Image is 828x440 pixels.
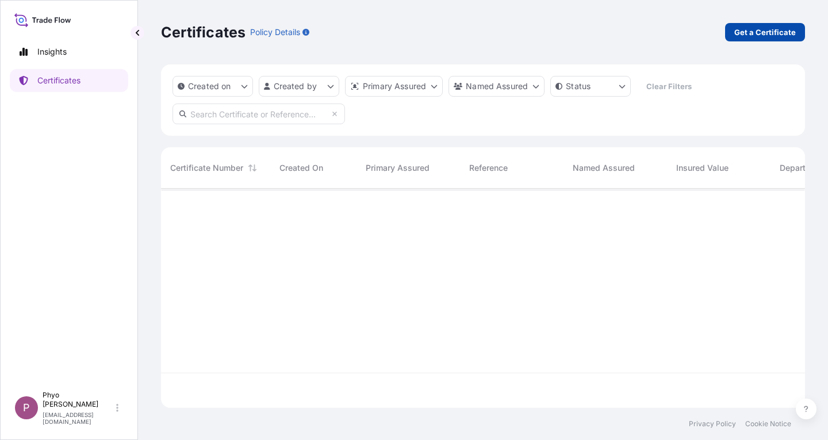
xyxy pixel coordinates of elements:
[573,162,635,174] span: Named Assured
[37,46,67,58] p: Insights
[274,81,317,92] p: Created by
[637,77,701,95] button: Clear Filters
[170,162,243,174] span: Certificate Number
[10,69,128,92] a: Certificates
[676,162,729,174] span: Insured Value
[188,81,231,92] p: Created on
[780,162,818,174] span: Departure
[279,162,323,174] span: Created On
[43,391,114,409] p: Phyo [PERSON_NAME]
[646,81,692,92] p: Clear Filters
[10,40,128,63] a: Insights
[259,76,339,97] button: createdBy Filter options
[345,76,443,97] button: distributor Filter options
[363,81,426,92] p: Primary Assured
[689,419,736,428] a: Privacy Policy
[466,81,528,92] p: Named Assured
[448,76,545,97] button: cargoOwner Filter options
[246,161,259,175] button: Sort
[734,26,796,38] p: Get a Certificate
[725,23,805,41] a: Get a Certificate
[43,411,114,425] p: [EMAIL_ADDRESS][DOMAIN_NAME]
[469,162,508,174] span: Reference
[161,23,246,41] p: Certificates
[550,76,631,97] button: certificateStatus Filter options
[745,419,791,428] a: Cookie Notice
[172,104,345,124] input: Search Certificate or Reference...
[37,75,80,86] p: Certificates
[366,162,430,174] span: Primary Assured
[250,26,300,38] p: Policy Details
[566,81,591,92] p: Status
[23,402,30,414] span: P
[172,76,253,97] button: createdOn Filter options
